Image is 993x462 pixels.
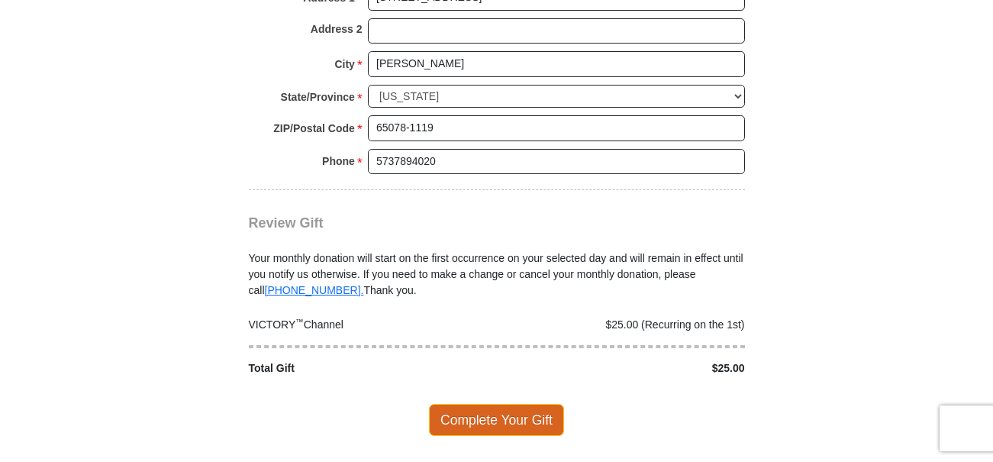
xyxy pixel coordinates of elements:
span: $25.00 (Recurring on the 1st) [605,318,744,331]
span: Complete Your Gift [429,404,564,436]
strong: City [334,53,354,75]
span: Review Gift [249,215,324,231]
a: [PHONE_NUMBER]. [265,284,364,296]
strong: State/Province [281,86,355,108]
strong: Address 2 [311,18,363,40]
div: VICTORY Channel [240,317,497,333]
sup: ™ [295,317,304,326]
strong: ZIP/Postal Code [273,118,355,139]
div: Total Gift [240,360,497,376]
strong: Phone [322,150,355,172]
div: $25.00 [497,360,753,376]
div: Your monthly donation will start on the first occurrence on your selected day and will remain in ... [249,232,745,299]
